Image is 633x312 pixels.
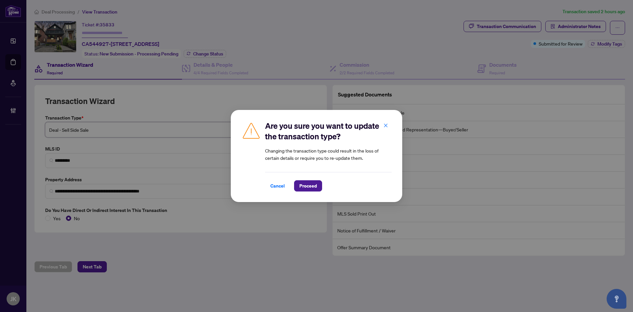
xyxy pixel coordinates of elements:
article: Changing the transaction type could result in the loss of certain details or require you to re-up... [265,147,392,161]
span: Cancel [270,181,285,191]
span: close [383,123,388,128]
img: Caution Img [241,121,261,140]
button: Proceed [294,180,322,191]
button: Open asap [607,289,626,309]
h2: Are you sure you want to update the transaction type? [265,121,392,142]
button: Cancel [265,180,290,191]
span: Proceed [299,181,317,191]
